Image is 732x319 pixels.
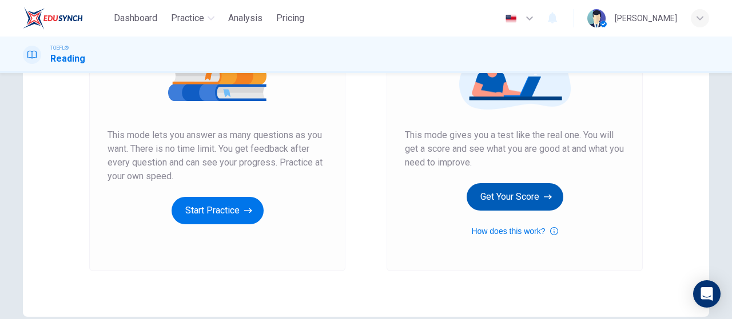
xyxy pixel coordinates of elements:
[504,14,518,23] img: en
[693,280,721,308] div: Open Intercom Messenger
[171,11,204,25] span: Practice
[587,9,606,27] img: Profile picture
[114,11,157,25] span: Dashboard
[471,224,558,238] button: How does this work?
[23,7,109,30] a: EduSynch logo
[224,8,267,29] button: Analysis
[50,44,69,52] span: TOEFL®
[166,8,219,29] button: Practice
[615,11,677,25] div: [PERSON_NAME]
[172,197,264,224] button: Start Practice
[228,11,262,25] span: Analysis
[276,11,304,25] span: Pricing
[50,52,85,66] h1: Reading
[405,128,624,169] span: This mode gives you a test like the real one. You will get a score and see what you are good at a...
[23,7,83,30] img: EduSynch logo
[467,183,563,211] button: Get Your Score
[108,128,327,183] span: This mode lets you answer as many questions as you want. There is no time limit. You get feedback...
[109,8,162,29] button: Dashboard
[272,8,309,29] button: Pricing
